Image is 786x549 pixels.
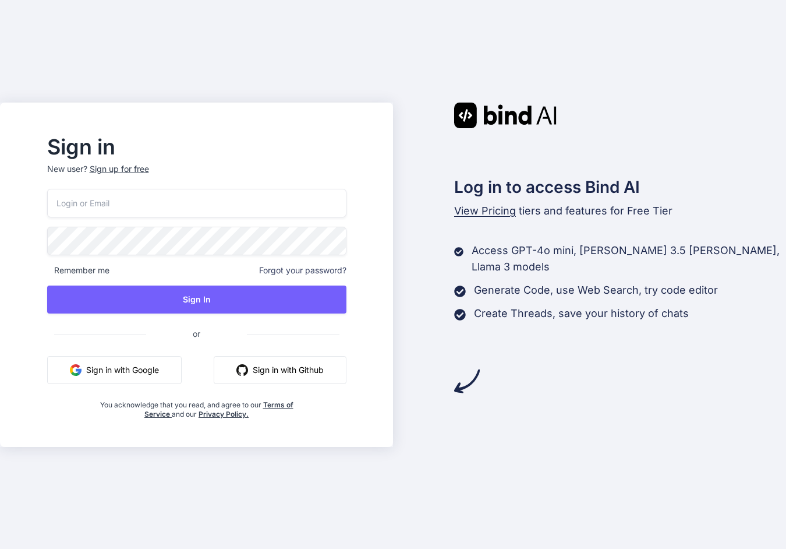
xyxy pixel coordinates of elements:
p: tiers and features for Free Tier [454,203,786,219]
p: Generate Code, use Web Search, try code editor [474,282,718,298]
button: Sign In [47,286,346,314]
div: You acknowledge that you read, and agree to our and our [97,393,296,419]
button: Sign in with Github [214,356,346,384]
img: github [236,364,248,376]
div: Sign up for free [90,163,149,175]
img: arrow [454,368,480,394]
img: Bind AI logo [454,103,557,128]
img: google [70,364,82,376]
p: Create Threads, save your history of chats [474,305,689,322]
a: Privacy Policy. [199,410,249,418]
span: or [146,319,247,348]
h2: Log in to access Bind AI [454,175,786,199]
a: Terms of Service [144,400,293,418]
p: Access GPT-4o mini, [PERSON_NAME] 3.5 [PERSON_NAME], Llama 3 models [472,242,786,275]
span: Remember me [47,265,109,276]
button: Sign in with Google [47,356,182,384]
h2: Sign in [47,138,346,156]
p: New user? [47,163,346,189]
span: View Pricing [454,205,516,217]
span: Forgot your password? [259,265,346,276]
input: Login or Email [47,189,346,217]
